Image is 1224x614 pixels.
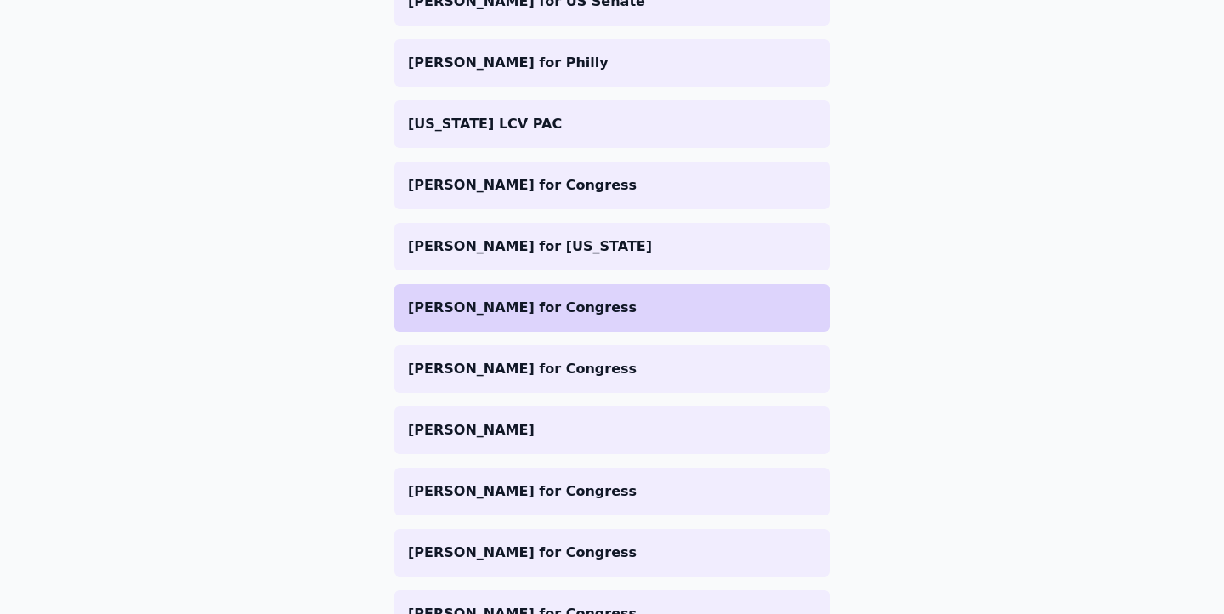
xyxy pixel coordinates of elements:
a: [PERSON_NAME] for [US_STATE] [394,223,830,270]
p: [PERSON_NAME] for [US_STATE] [408,236,816,257]
a: [PERSON_NAME] for Congress [394,529,830,577]
p: [PERSON_NAME] for Congress [408,175,816,196]
p: [US_STATE] LCV PAC [408,114,816,134]
p: [PERSON_NAME] for Congress [408,298,816,318]
p: [PERSON_NAME] for Philly [408,53,816,73]
p: [PERSON_NAME] for Congress [408,481,816,502]
a: [PERSON_NAME] for Congress [394,468,830,515]
p: [PERSON_NAME] [408,420,816,441]
p: [PERSON_NAME] for Congress [408,543,816,563]
p: [PERSON_NAME] for Congress [408,359,816,379]
a: [PERSON_NAME] for Congress [394,345,830,393]
a: [US_STATE] LCV PAC [394,100,830,148]
a: [PERSON_NAME] for Congress [394,162,830,209]
a: [PERSON_NAME] for Congress [394,284,830,332]
a: [PERSON_NAME] [394,406,830,454]
a: [PERSON_NAME] for Philly [394,39,830,87]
